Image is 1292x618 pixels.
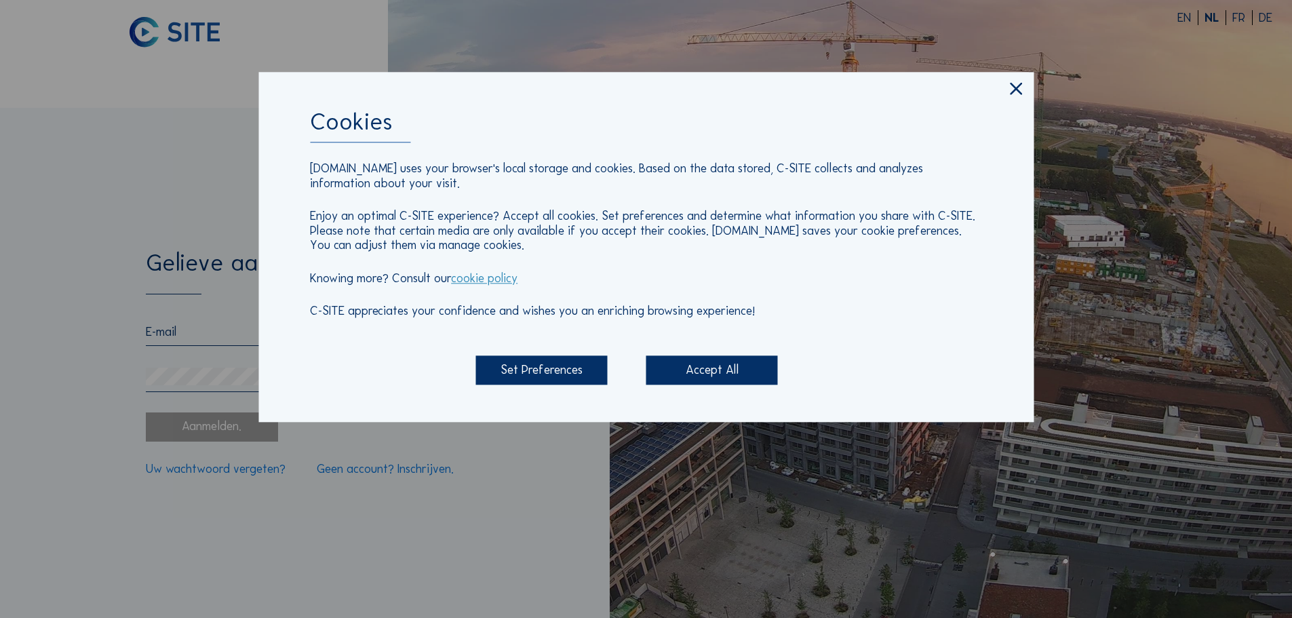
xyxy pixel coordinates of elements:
[451,271,517,286] a: cookie policy
[310,162,982,191] p: [DOMAIN_NAME] uses your browser's local storage and cookies. Based on the data stored, C-SITE col...
[310,305,982,319] p: C-SITE appreciates your confidence and wishes you an enriching browsing experience!
[646,356,778,385] div: Accept All
[475,356,607,385] div: Set Preferences
[310,109,982,142] div: Cookies
[310,271,982,286] p: Knowing more? Consult our
[310,210,982,253] p: Enjoy an optimal C-SITE experience? Accept all cookies. Set preferences and determine what inform...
